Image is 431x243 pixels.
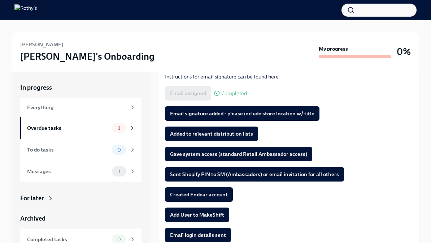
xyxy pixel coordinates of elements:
span: Email signature added - please include store location w/ title [170,110,314,117]
button: Email login details sent [165,228,231,242]
button: Add User to MakeShift [165,208,229,222]
h6: [PERSON_NAME] [20,40,63,48]
span: Created Endear account [170,191,228,198]
span: Sent Shopify PIN to SM (Ambassadors) or email invitation for all others [170,171,339,178]
a: Overdue tasks1 [20,117,142,139]
h3: [PERSON_NAME]'s Onboarding [20,50,154,63]
div: Everything [27,103,126,111]
a: Everything [20,98,142,117]
div: To do tasks [27,146,109,154]
span: Email login details sent [170,231,226,239]
h3: 0% [397,45,411,58]
a: For later [20,194,142,202]
a: In progress [20,83,142,92]
div: Messages [27,167,109,175]
a: Messages1 [20,161,142,182]
button: Sent Shopify PIN to SM (Ambassadors) or email invitation for all others [165,167,344,182]
span: Add User to MakeShift [170,211,224,218]
span: 1 [114,125,125,131]
span: 0 [113,147,125,153]
span: 0 [113,237,125,242]
span: Gave system access (standard Retail Ambassador access) [170,150,307,158]
a: Instructions for email signature can be found here [165,73,279,80]
span: Added to relevant distribution lists [170,130,253,137]
strong: My progress [319,45,348,52]
div: For later [20,194,44,202]
a: Archived [20,214,142,223]
a: To do tasks0 [20,139,142,161]
img: Rothy's [14,4,37,16]
span: Completed [221,91,247,96]
span: 1 [114,169,125,174]
button: Email signature added - please include store location w/ title [165,106,319,121]
div: Overdue tasks [27,124,109,132]
button: Created Endear account [165,187,233,202]
button: Added to relevant distribution lists [165,127,258,141]
button: Gave system access (standard Retail Ambassador access) [165,147,312,161]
